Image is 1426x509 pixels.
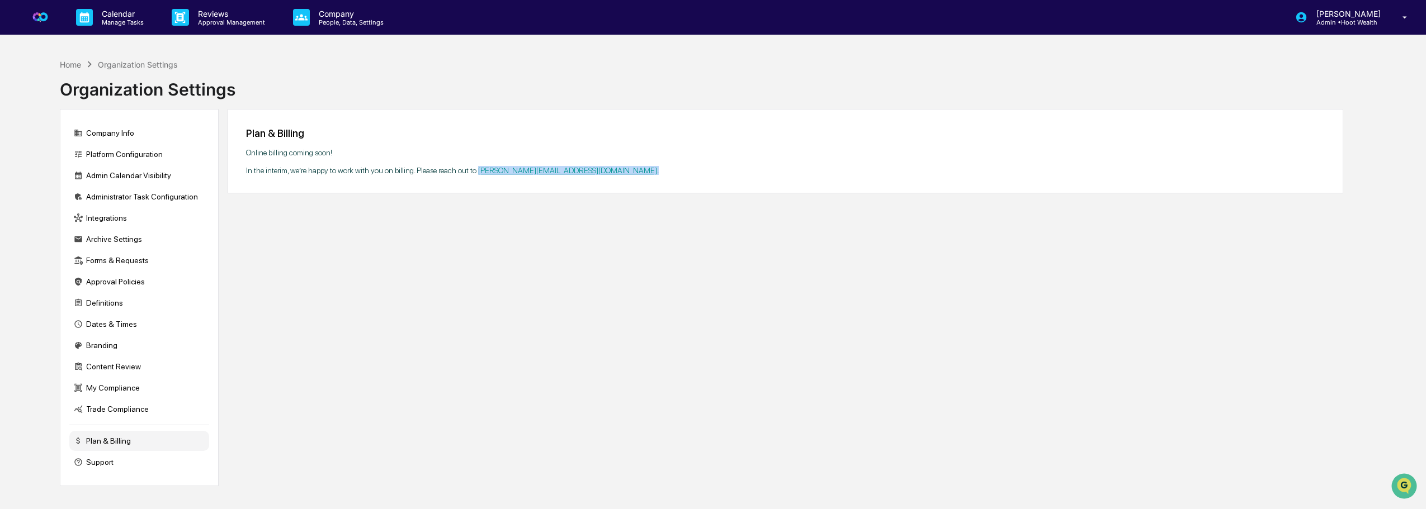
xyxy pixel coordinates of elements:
[190,89,204,102] button: Start new chat
[7,245,75,265] a: 🔎Data Lookup
[69,187,209,207] div: Administrator Task Configuration
[60,60,81,69] div: Home
[93,182,97,191] span: •
[1307,18,1386,26] p: Admin • Hoot Wealth
[69,272,209,292] div: Approval Policies
[69,356,209,377] div: Content Review
[35,182,91,191] span: [PERSON_NAME]
[310,18,389,26] p: People, Data, Settings
[11,230,20,239] div: 🖐️
[246,127,1325,139] div: Plan & Billing
[189,18,271,26] p: Approval Management
[22,153,31,161] img: 1746055101610-c473b297-6a78-478c-a979-82029cc54cd1
[11,85,31,106] img: 1746055101610-c473b297-6a78-478c-a979-82029cc54cd1
[11,251,20,260] div: 🔎
[81,230,90,239] div: 🗄️
[23,85,44,106] img: 8933085812038_c878075ebb4cc5468115_72.jpg
[173,122,204,135] button: See all
[99,152,122,161] span: [DATE]
[1307,9,1386,18] p: [PERSON_NAME]
[92,229,139,240] span: Attestations
[69,208,209,228] div: Integrations
[60,70,235,99] div: Organization Settings
[99,182,122,191] span: [DATE]
[69,431,209,451] div: Plan & Billing
[11,23,204,41] p: How can we help?
[69,293,209,313] div: Definitions
[22,250,70,261] span: Data Lookup
[310,9,389,18] p: Company
[98,60,177,69] div: Organization Settings
[11,141,29,159] img: Jack Rasmussen
[79,277,135,286] a: Powered byPylon
[35,152,91,161] span: [PERSON_NAME]
[11,124,75,133] div: Past conversations
[69,165,209,185] div: Admin Calendar Visibility
[69,250,209,270] div: Forms & Requests
[69,314,209,334] div: Dates & Times
[69,144,209,164] div: Platform Configuration
[246,148,1325,175] div: Online billing coming soon! In the interim, we’re happy to work with you on billing. Please reach...
[69,378,209,398] div: My Compliance
[478,166,657,175] a: [PERSON_NAME][EMAIL_ADDRESS][DOMAIN_NAME]
[93,9,149,18] p: Calendar
[111,277,135,286] span: Pylon
[77,224,143,244] a: 🗄️Attestations
[69,452,209,472] div: Support
[69,123,209,143] div: Company Info
[27,4,54,31] img: logo
[1390,472,1420,502] iframe: Open customer support
[93,18,149,26] p: Manage Tasks
[22,183,31,192] img: 1746055101610-c473b297-6a78-478c-a979-82029cc54cd1
[50,85,183,97] div: Start new chat
[7,224,77,244] a: 🖐️Preclearance
[11,172,29,189] img: Cameron Burns
[50,97,154,106] div: We're available if you need us!
[93,152,97,161] span: •
[22,229,72,240] span: Preclearance
[69,399,209,419] div: Trade Compliance
[69,229,209,249] div: Archive Settings
[189,9,271,18] p: Reviews
[69,335,209,355] div: Branding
